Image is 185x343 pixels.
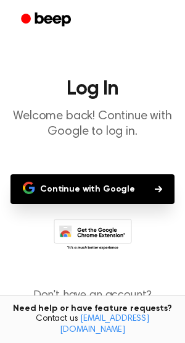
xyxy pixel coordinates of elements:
a: Beep [12,8,82,32]
p: Welcome back! Continue with Google to log in. [10,109,175,140]
a: [EMAIL_ADDRESS][DOMAIN_NAME] [60,315,149,334]
p: Don't have an account? [10,287,175,321]
h1: Log In [10,79,175,99]
span: Contact us [7,314,178,336]
button: Continue with Google [10,174,175,204]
